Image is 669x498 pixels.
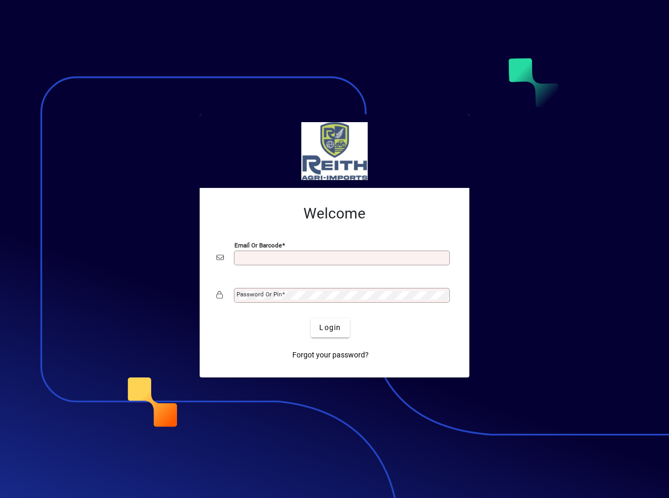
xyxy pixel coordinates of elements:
button: Login [311,318,349,337]
span: Login [319,322,341,333]
mat-label: Email or Barcode [234,241,282,248]
span: Forgot your password? [292,350,369,361]
mat-label: Password or Pin [237,291,282,298]
a: Forgot your password? [288,346,373,365]
h2: Welcome [217,205,452,223]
